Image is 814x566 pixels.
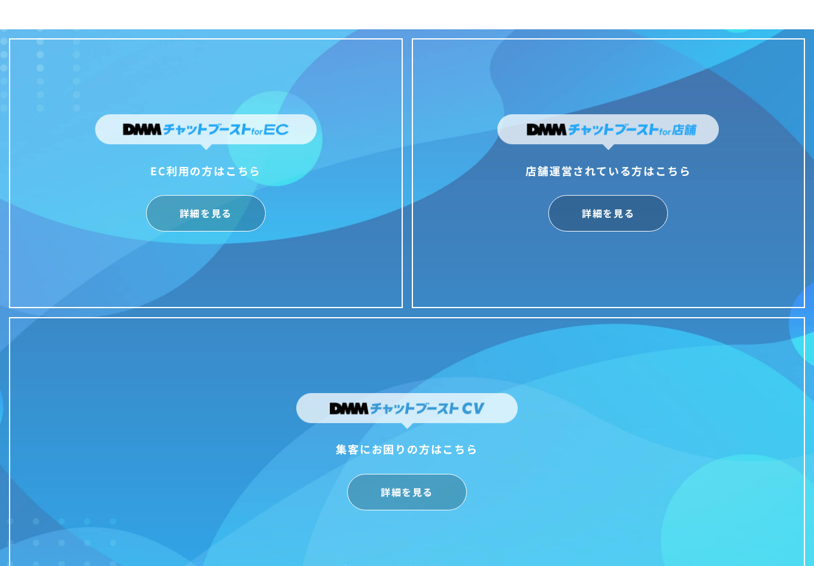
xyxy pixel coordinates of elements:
img: DMMチャットブーストCV [296,393,518,429]
img: DMMチャットブーストforEC [95,114,317,150]
img: DMMチャットブーストfor店舗 [497,114,719,150]
div: EC利用の方はこちら [95,161,317,180]
div: 店舗運営されている方はこちら [497,161,719,180]
a: 詳細を見る [146,195,266,232]
div: 集客にお困りの方はこちら [296,439,518,458]
a: 詳細を見る [347,474,467,510]
a: 詳細を見る [548,195,668,232]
